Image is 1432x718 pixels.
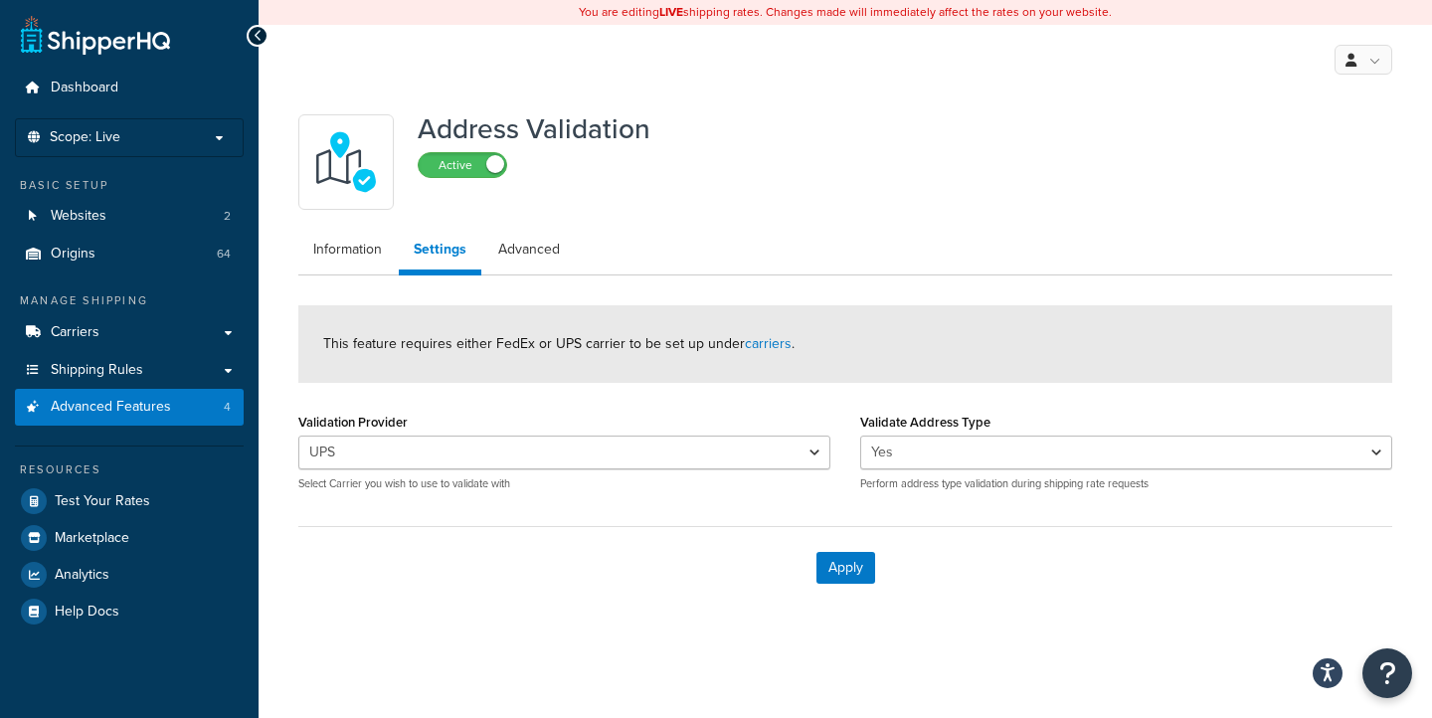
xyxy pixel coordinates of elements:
[15,389,244,426] a: Advanced Features4
[51,208,106,225] span: Websites
[659,3,683,21] b: LIVE
[51,399,171,416] span: Advanced Features
[418,114,650,144] h1: Address Validation
[323,333,795,354] span: This feature requires either FedEx or UPS carrier to be set up under .
[15,198,244,235] li: Websites
[224,399,231,416] span: 4
[55,567,109,584] span: Analytics
[55,604,119,621] span: Help Docs
[15,483,244,519] a: Test Your Rates
[1362,648,1412,698] button: Open Resource Center
[298,415,408,430] label: Validation Provider
[15,389,244,426] li: Advanced Features
[15,594,244,629] a: Help Docs
[15,177,244,194] div: Basic Setup
[483,230,575,269] a: Advanced
[15,236,244,272] a: Origins64
[15,198,244,235] a: Websites2
[55,530,129,547] span: Marketplace
[745,333,792,354] a: carriers
[51,362,143,379] span: Shipping Rules
[15,70,244,106] a: Dashboard
[860,476,1392,491] p: Perform address type validation during shipping rate requests
[399,230,481,275] a: Settings
[298,230,397,269] a: Information
[860,415,990,430] label: Validate Address Type
[816,552,875,584] button: Apply
[311,127,381,197] img: kIG8fy0lQAAAABJRU5ErkJggg==
[15,520,244,556] a: Marketplace
[15,236,244,272] li: Origins
[15,461,244,478] div: Resources
[51,246,95,263] span: Origins
[55,493,150,510] span: Test Your Rates
[217,246,231,263] span: 64
[50,129,120,146] span: Scope: Live
[298,476,830,491] p: Select Carrier you wish to use to validate with
[224,208,231,225] span: 2
[15,292,244,309] div: Manage Shipping
[51,80,118,96] span: Dashboard
[15,314,244,351] a: Carriers
[15,352,244,389] a: Shipping Rules
[419,153,506,177] label: Active
[51,324,99,341] span: Carriers
[15,557,244,593] a: Analytics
